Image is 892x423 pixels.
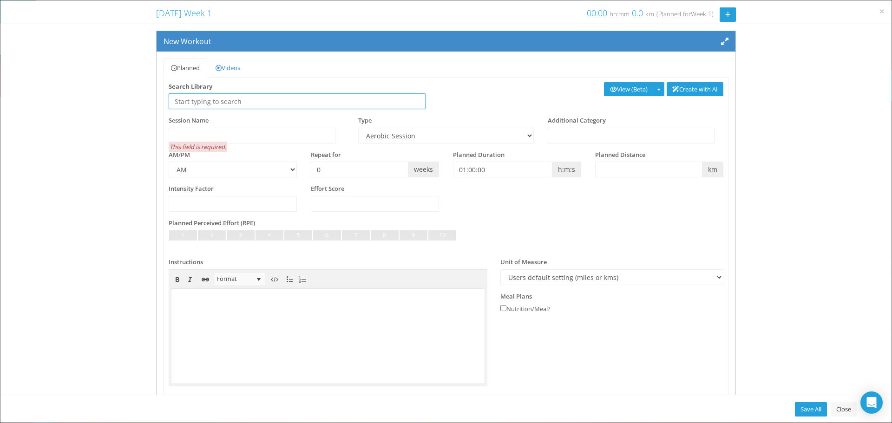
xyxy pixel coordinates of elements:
[164,59,207,78] a: Planned
[721,36,728,46] span: Expand/Collapse
[795,402,827,416] a: Save All
[169,150,190,160] label: AM/PM
[253,273,265,285] span: select
[283,273,296,286] a: Insert unordered list
[595,150,645,160] label: Planned Distance
[171,273,184,286] a: Bold
[604,82,653,97] a: View (Beta)
[184,273,197,286] a: Italic
[408,162,439,177] span: weeks
[169,258,203,267] label: Instructions
[493,292,730,314] div: Nutrition/Meal?
[500,258,547,267] label: Unit of Measure
[169,142,227,152] span: This field is required.
[311,184,344,194] label: Effort Score
[296,273,309,286] a: Insert ordered list
[667,82,723,97] a: Create with AI
[169,219,255,228] label: Planned Perceived Effort (RPE)
[500,292,532,301] label: Meal Plans
[199,273,212,286] a: Insert hyperlink
[358,116,372,125] label: Type
[453,150,505,160] label: Planned Duration
[268,273,281,286] a: View HTML
[214,273,265,286] span: Format
[169,93,426,109] input: Start typing to search
[831,402,857,416] a: Close
[860,391,883,414] div: Open Intercom Messenger
[171,289,485,383] iframe: Editable area. Press F10 for toolbar.
[169,116,209,125] label: Session Name
[702,162,723,177] span: km
[548,116,606,125] label: Additional Category
[215,273,253,285] span: Format
[311,150,341,160] label: Repeat for
[208,59,248,78] a: Videos
[552,162,581,177] span: h:m:s
[169,82,212,91] strong: Search Library
[164,36,211,46] span: New Workout
[169,184,214,194] label: Intensity Factor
